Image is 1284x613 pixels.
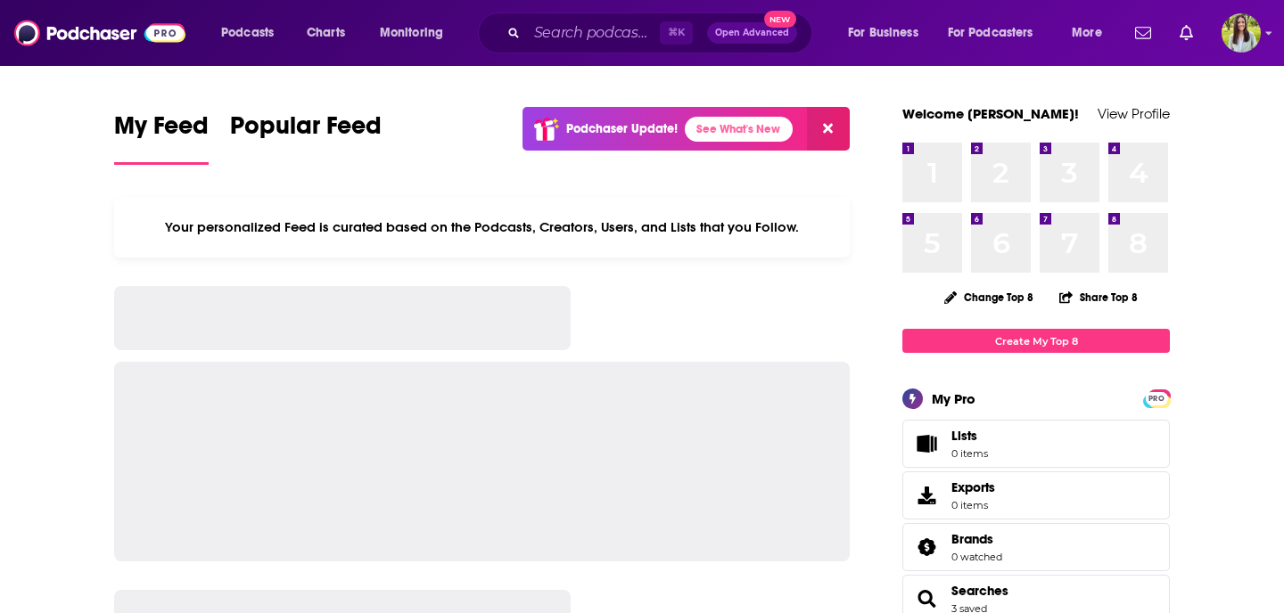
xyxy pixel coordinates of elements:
[14,16,185,50] img: Podchaser - Follow, Share and Rate Podcasts
[951,531,993,547] span: Brands
[909,431,944,456] span: Lists
[951,428,988,444] span: Lists
[114,110,209,165] a: My Feed
[685,117,793,142] a: See What's New
[1128,18,1158,48] a: Show notifications dropdown
[951,447,988,460] span: 0 items
[902,105,1079,122] a: Welcome [PERSON_NAME]!
[1058,280,1139,315] button: Share Top 8
[934,286,1044,308] button: Change Top 8
[764,11,796,28] span: New
[902,471,1170,519] a: Exports
[835,19,941,47] button: open menu
[951,531,1002,547] a: Brands
[209,19,297,47] button: open menu
[909,483,944,508] span: Exports
[951,583,1008,599] a: Searches
[1146,391,1167,405] a: PRO
[495,12,829,53] div: Search podcasts, credits, & more...
[114,197,850,257] div: Your personalized Feed is curated based on the Podcasts, Creators, Users, and Lists that you Follow.
[936,19,1059,47] button: open menu
[380,20,443,45] span: Monitoring
[948,20,1033,45] span: For Podcasters
[951,479,995,495] span: Exports
[951,499,995,511] span: 0 items
[1072,20,1102,45] span: More
[221,20,274,45] span: Podcasts
[230,110,382,151] span: Popular Feed
[932,390,975,407] div: My Pro
[527,19,660,47] input: Search podcasts, credits, & more...
[1059,19,1124,47] button: open menu
[1098,105,1170,122] a: View Profile
[951,428,977,444] span: Lists
[707,22,797,44] button: Open AdvancedNew
[660,21,693,45] span: ⌘ K
[902,523,1170,571] span: Brands
[1222,13,1261,53] img: User Profile
[295,19,356,47] a: Charts
[1146,392,1167,405] span: PRO
[1222,13,1261,53] button: Show profile menu
[902,329,1170,353] a: Create My Top 8
[1173,18,1200,48] a: Show notifications dropdown
[909,535,944,560] a: Brands
[848,20,918,45] span: For Business
[902,420,1170,468] a: Lists
[367,19,466,47] button: open menu
[307,20,345,45] span: Charts
[1222,13,1261,53] span: Logged in as meaghanyoungblood
[715,29,789,37] span: Open Advanced
[230,110,382,165] a: Popular Feed
[114,110,209,151] span: My Feed
[951,551,1002,563] a: 0 watched
[566,121,678,136] p: Podchaser Update!
[909,586,944,611] a: Searches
